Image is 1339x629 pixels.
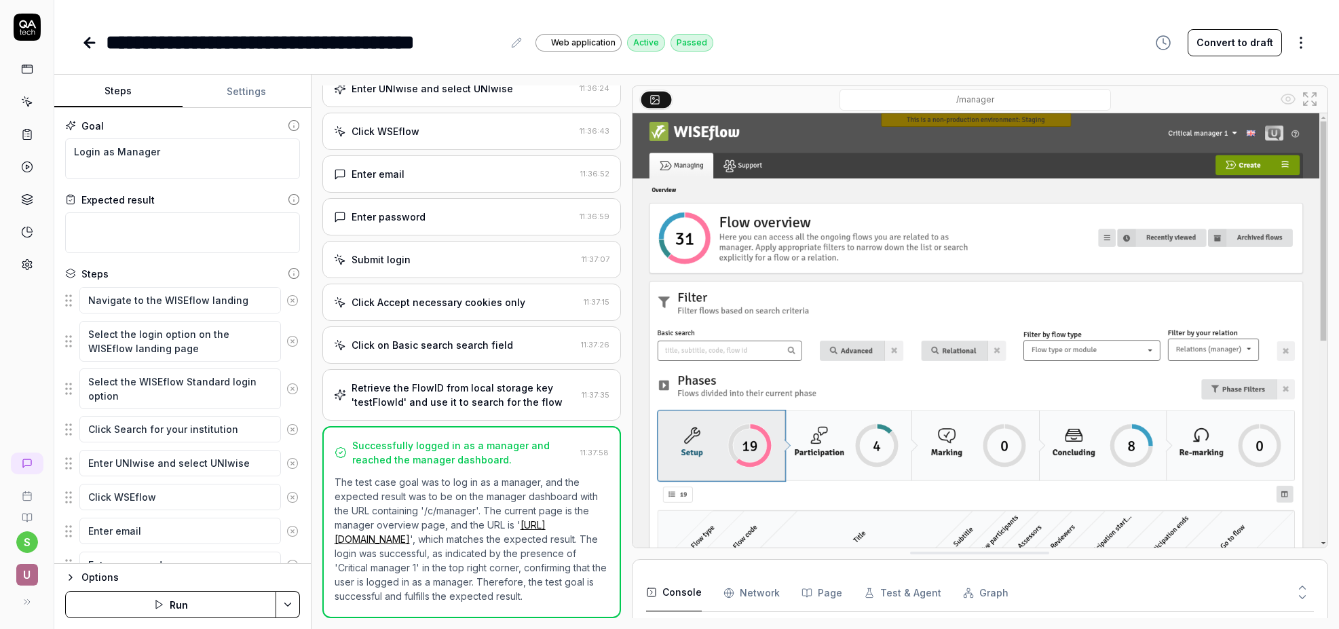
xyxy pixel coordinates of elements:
span: Web application [551,37,616,49]
time: 11:37:15 [584,297,609,307]
div: Active [627,34,665,52]
a: Book a call with us [5,480,48,501]
div: Passed [671,34,713,52]
button: Options [65,569,300,586]
div: Submit login [352,252,411,267]
a: Documentation [5,501,48,523]
button: Convert to draft [1188,29,1282,56]
button: Remove step [281,484,305,511]
div: Steps [81,267,109,281]
button: Remove step [281,375,305,402]
div: Expected result [81,193,155,207]
button: Settings [183,75,311,108]
div: Suggestions [65,517,300,546]
button: U [5,553,48,588]
button: Remove step [281,552,305,579]
div: Suggestions [65,320,300,362]
div: Suggestions [65,449,300,478]
div: Options [81,569,300,586]
button: Show all interative elements [1277,88,1299,110]
button: Remove step [281,518,305,545]
time: 11:36:43 [580,126,609,136]
div: Successfully logged in as a manager and reached the manager dashboard. [352,438,575,467]
time: 11:37:58 [580,448,609,457]
button: Page [801,574,842,612]
time: 11:36:59 [580,212,609,221]
button: View version history [1147,29,1180,56]
button: Remove step [281,287,305,314]
button: Test & Agent [864,574,941,612]
div: Suggestions [65,483,300,512]
time: 11:37:35 [582,390,609,400]
div: Suggestions [65,415,300,444]
button: Remove step [281,416,305,443]
div: Goal [81,119,104,133]
a: Web application [535,33,622,52]
div: Enter password [352,210,426,224]
div: Enter UNIwise and select UNIwise [352,81,513,96]
button: Remove step [281,328,305,355]
a: New conversation [11,453,43,474]
div: Suggestions [65,551,300,579]
img: Screenshot [633,113,1327,548]
button: Run [65,591,276,618]
time: 11:37:07 [582,254,609,264]
time: 11:36:52 [580,169,609,178]
div: Click WSEflow [352,124,419,138]
div: Retrieve the FlowID from local storage key 'testFlowId' and use it to search for the flow [352,381,576,409]
button: Open in full screen [1299,88,1321,110]
div: Click on Basic search search field [352,338,513,352]
button: s [16,531,38,553]
div: Suggestions [65,368,300,410]
div: Enter email [352,167,404,181]
button: Graph [963,574,1008,612]
div: Click Accept necessary cookies only [352,295,525,309]
button: Network [723,574,780,612]
time: 11:36:24 [580,83,609,93]
span: U [16,564,38,586]
button: Console [646,574,702,612]
button: Remove step [281,450,305,477]
button: Steps [54,75,183,108]
p: The test case goal was to log in as a manager, and the expected result was to be on the manager d... [335,475,609,603]
div: Suggestions [65,286,300,315]
time: 11:37:26 [581,340,609,349]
